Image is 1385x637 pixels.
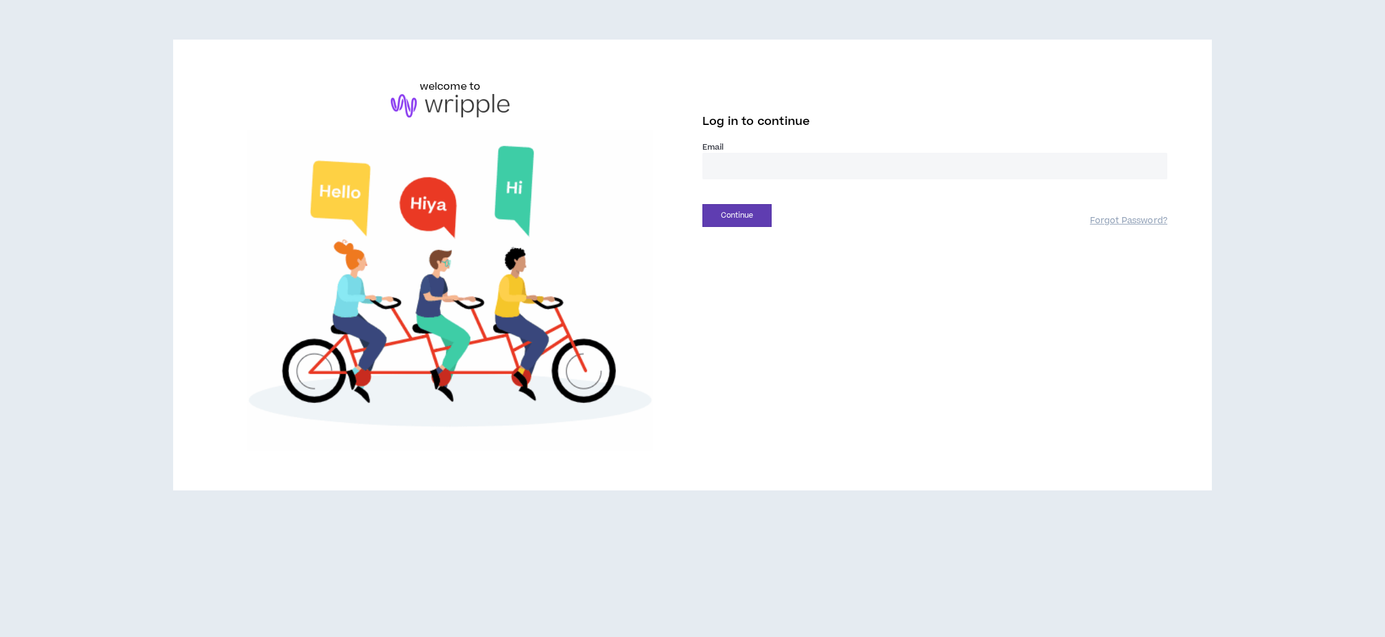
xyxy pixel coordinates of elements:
span: Log in to continue [702,114,810,129]
img: Welcome to Wripple [218,130,683,451]
img: logo-brand.png [391,94,509,118]
h6: welcome to [420,79,481,94]
a: Forgot Password? [1090,215,1167,227]
button: Continue [702,204,772,227]
label: Email [702,142,1167,153]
